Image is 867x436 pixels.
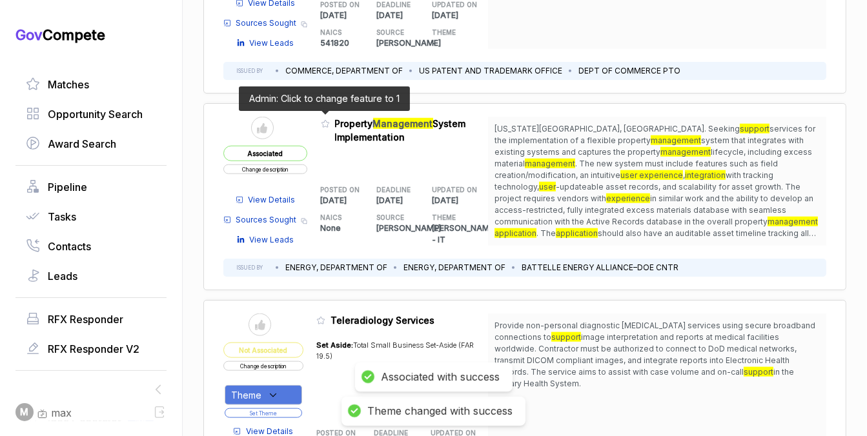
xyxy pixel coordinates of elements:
[744,367,773,377] mark: support
[285,262,387,273] li: ENERGY, DEPARTMENT OF
[539,182,556,192] mark: user
[433,10,489,21] p: [DATE]
[740,124,770,134] mark: support
[26,179,156,195] a: Pipeline
[316,341,353,350] span: Set Aside:
[321,37,377,49] p: 541820
[367,404,513,418] div: Theme changed with success
[236,214,297,226] span: Sources Sought
[250,37,294,49] span: View Leads
[376,213,412,223] h5: SOURCE
[606,193,650,203] mark: experience
[321,195,377,206] p: [DATE]
[26,268,156,284] a: Leads
[236,17,297,29] span: Sources Sought
[331,315,434,326] span: Teleradiology Services
[321,28,356,37] h5: NAICS
[225,408,302,418] button: Set Theme
[316,341,474,361] span: Total Small Business Set-Aside (FAR 19.5)
[250,234,294,246] span: View Leads
[48,136,116,152] span: Award Search
[48,209,76,224] span: Tasks
[21,406,29,419] span: M
[26,341,156,357] a: RFX Responder V2
[556,228,598,238] mark: application
[433,223,489,246] p: [PERSON_NAME] - IT
[376,195,433,206] p: [DATE]
[376,185,412,195] h5: DEADLINE
[373,118,433,129] mark: Management
[433,213,468,223] h5: THEME
[376,223,433,234] p: [PERSON_NAME]
[321,223,377,234] p: None
[48,341,139,357] span: RFX Responder V2
[495,332,797,377] span: image interpretation and reports at medical facilities worldwide. Contractor must be authorized t...
[236,264,263,272] h5: ISSUED BY
[48,77,89,92] span: Matches
[48,179,87,195] span: Pipeline
[433,37,489,49] p: -
[321,10,377,21] p: [DATE]
[381,370,500,384] div: Associated with success
[376,28,412,37] h5: SOURCE
[285,65,403,77] li: COMMERCE, DEPARTMENT OF
[48,312,123,327] span: RFX Responder
[495,193,813,226] span: in similar work and the ability to develop an access-restricted, fully integrated excess material...
[433,195,489,206] p: [DATE]
[223,214,297,226] a: Sources Sought
[525,159,575,168] mark: management
[231,388,261,402] span: Theme
[376,37,433,49] p: [PERSON_NAME]
[51,405,72,421] span: max
[651,135,701,145] mark: management
[26,239,156,254] a: Contacts
[495,159,778,180] span: . The new system must include features such as field creation/modification, an intuitive
[223,17,297,29] a: Sources Sought
[335,118,373,129] span: Property
[433,185,468,195] h5: UPDATED ON
[249,194,296,206] span: View Details
[376,10,433,21] p: [DATE]
[26,106,156,122] a: Opportunity Search
[536,228,556,238] span: . The
[522,262,678,273] li: BATTELLE ENERGY ALLIANCE–DOE CNTR
[495,182,801,203] span: -updateable asset records, and scalability for asset growth. The project requires vendors with
[48,268,77,284] span: Leads
[223,164,307,174] button: Change description
[685,170,726,180] mark: integration
[48,106,143,122] span: Opportunity Search
[223,146,307,161] span: Associated
[620,170,683,180] mark: user experience
[683,170,685,180] span: ,
[433,28,468,37] h5: THEME
[403,262,505,273] li: ENERGY, DEPARTMENT OF
[223,342,303,358] span: Not Associated
[495,228,816,250] span: should also have an auditable asset timeline tracking all asset record transactions and events.
[223,361,303,371] button: Change description
[236,67,263,75] h5: ISSUED BY
[495,124,740,134] span: [US_STATE][GEOGRAPHIC_DATA], [GEOGRAPHIC_DATA]. Seeking
[419,65,562,77] li: US PATENT AND TRADEMARK OFFICE
[551,332,581,342] mark: support
[26,209,156,224] a: Tasks
[26,136,156,152] a: Award Search
[48,239,91,254] span: Contacts
[321,185,356,195] h5: POSTED ON
[578,65,680,77] li: DEPT OF COMMERCE PTO
[660,147,711,157] mark: management
[321,213,356,223] h5: NAICS
[495,321,815,342] span: Provide non-personal diagnostic [MEDICAL_DATA] services using secure broadband connections to
[15,26,167,44] h1: Compete
[26,77,156,92] a: Matches
[15,26,43,43] span: Gov
[26,312,156,327] a: RFX Responder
